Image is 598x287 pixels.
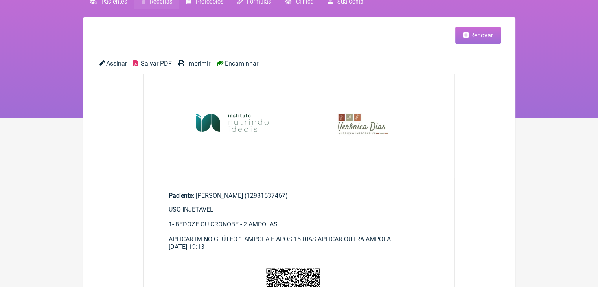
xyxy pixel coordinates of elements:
span: Assinar [106,60,127,67]
span: Salvar PDF [141,60,172,67]
a: Renovar [455,27,501,44]
a: Imprimir [178,60,210,67]
span: Encaminhar [225,60,258,67]
a: Salvar PDF [133,60,172,67]
a: Assinar [99,60,127,67]
span: Renovar [470,31,493,39]
div: USO INJETÁVEL 1- BEDOZE OU CRONOBÊ - 2 AMPOLAS APLICAR IM NO GLÚTEO 1 AMPOLA E APOS 15 DIAS APLIC... [169,206,430,243]
span: Imprimir [187,60,210,67]
img: rSewsjIQ7AAAAAAAMhDsAAAAAAAyEOwAAAAAADIQ7AAAAAAAMhDsAAAAAAAyEOwAAAAAADIQ7AAAAAAAMhDsAAAAAAAyEOwAA... [144,74,455,178]
span: Paciente: [169,192,194,199]
a: Encaminhar [217,60,258,67]
div: [PERSON_NAME] (12981537467) [169,192,430,199]
div: [DATE] 19:13 [169,243,430,250]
